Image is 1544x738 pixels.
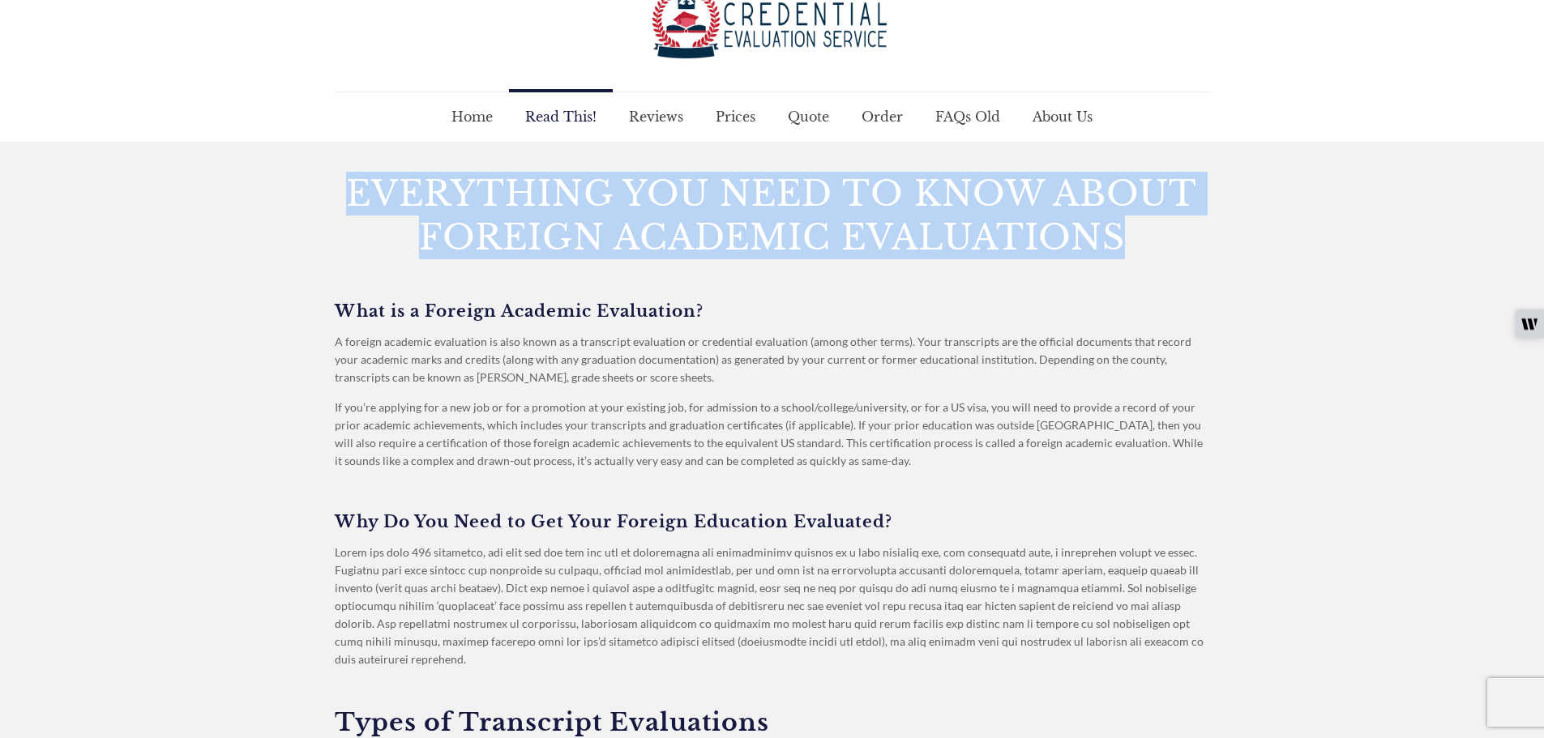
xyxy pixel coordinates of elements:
a: Prices [699,92,772,141]
a: Reviews [613,92,699,141]
nav: Main menu [435,92,1109,141]
a: Order [845,92,919,141]
p: Lorem ips dolo 496 sitametco, adi elit sed doe tem inc utl et doloremagna ali enimadminimv quisno... [335,544,1210,668]
a: Home [435,92,509,141]
iframe: LiveChat chat widget [1226,160,1544,738]
a: FAQs Old [919,92,1016,141]
p: A foreign academic evaluation is also known as a transcript evaluation or credential evaluation (... [335,333,1210,386]
strong: Types of Transcript Evaluations [335,707,769,737]
p: If you’re applying for a new job or for a promotion at your existing job, for admission to a scho... [335,399,1210,470]
h2: EVERYTHING YOU NEED TO KNOW ABOUT FOREIGN ACADEMIC EVALUATIONS [335,172,1210,259]
a: Read This! [509,92,613,141]
a: About Us [1016,92,1109,141]
a: Quote [772,92,845,141]
strong: Why Do You Need to Get Your Foreign Education Evaluated? [335,512,892,531]
strong: What is a Foreign Academic Evaluation? [335,301,704,321]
